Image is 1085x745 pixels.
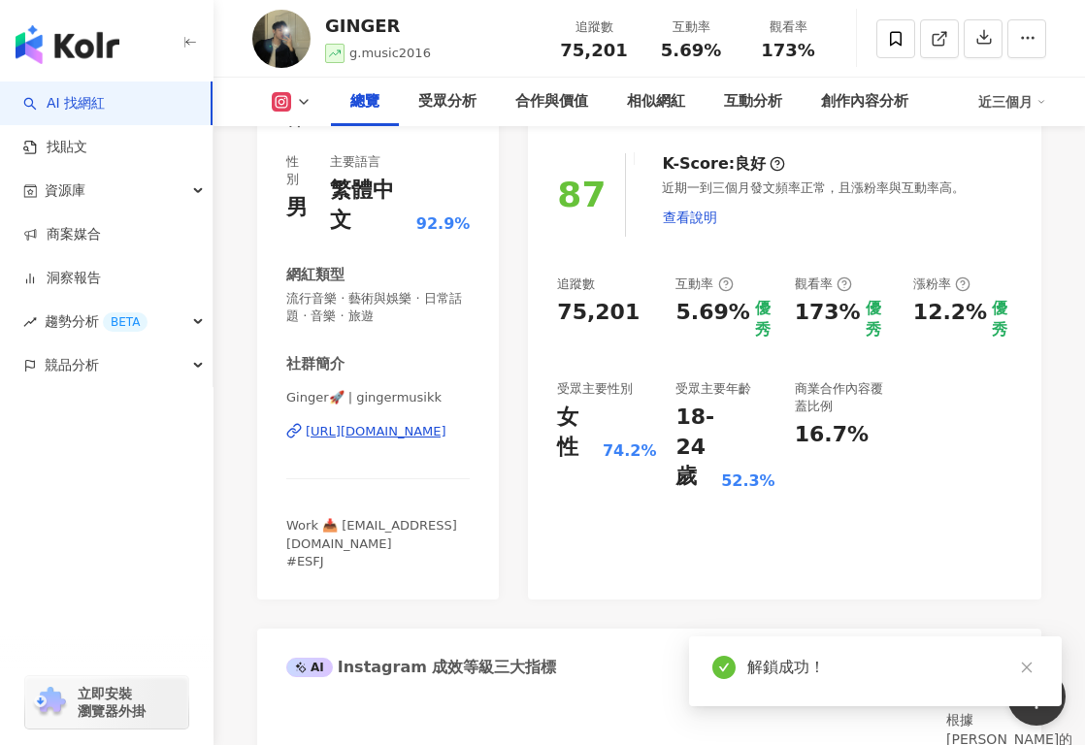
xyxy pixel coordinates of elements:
[286,265,345,285] div: 網紅類型
[795,420,869,450] div: 16.7%
[755,298,775,341] div: 優秀
[747,656,1038,679] div: 解鎖成功！
[45,300,148,343] span: 趨勢分析
[23,269,101,288] a: 洞察報告
[675,298,749,341] div: 5.69%
[675,275,733,293] div: 互動率
[661,41,721,60] span: 5.69%
[795,298,861,341] div: 173%
[603,440,657,462] div: 74.2%
[992,298,1012,341] div: 優秀
[1020,661,1034,674] span: close
[286,290,470,325] span: 流行音樂 · 藝術與娛樂 · 日常話題 · 音樂 · 旅遊
[627,90,685,113] div: 相似網紅
[23,94,105,113] a: searchAI 找網紅
[416,213,471,235] span: 92.9%
[286,658,333,677] div: AI
[23,315,37,329] span: rise
[866,298,894,341] div: 優秀
[795,275,852,293] div: 觀看率
[515,90,588,113] div: 合作與價值
[557,175,606,214] div: 87
[662,153,785,175] div: K-Score :
[978,86,1046,117] div: 近三個月
[557,403,598,463] div: 女性
[721,470,775,492] div: 52.3%
[349,46,431,60] span: g.music2016
[724,90,782,113] div: 互動分析
[913,298,987,328] div: 12.2%
[557,380,633,398] div: 受眾主要性別
[675,403,716,492] div: 18-24 歲
[330,153,380,171] div: 主要語言
[286,389,470,406] span: Ginger🚀 | gingermusikk
[45,343,99,387] span: 競品分析
[306,423,446,440] div: [URL][DOMAIN_NAME]
[675,380,751,398] div: 受眾主要年齡
[25,676,188,729] a: chrome extension立即安裝 瀏覽器外掛
[821,90,908,113] div: 創作內容分析
[325,14,431,38] div: GINGER
[286,153,311,188] div: 性別
[252,10,311,68] img: KOL Avatar
[557,275,595,293] div: 追蹤數
[418,90,477,113] div: 受眾分析
[31,687,69,718] img: chrome extension
[663,210,717,225] span: 查看說明
[286,423,470,440] a: [URL][DOMAIN_NAME]
[103,312,148,332] div: BETA
[654,17,728,37] div: 互動率
[350,90,379,113] div: 總覽
[16,25,119,64] img: logo
[286,657,556,678] div: Instagram 成效等級三大指標
[735,153,766,175] div: 良好
[795,380,894,415] div: 商業合作內容覆蓋比例
[751,17,825,37] div: 觀看率
[557,17,631,37] div: 追蹤數
[761,41,815,60] span: 173%
[286,518,457,567] span: Work 📥 [EMAIL_ADDRESS][DOMAIN_NAME] #ESFJ
[662,198,718,237] button: 查看說明
[23,225,101,244] a: 商案媒合
[662,179,1012,236] div: 近期一到三個月發文頻率正常，且漲粉率與互動率高。
[913,275,970,293] div: 漲粉率
[560,40,627,60] span: 75,201
[78,685,146,720] span: 立即安裝 瀏覽器外掛
[557,298,640,328] div: 75,201
[45,169,85,212] span: 資源庫
[330,176,411,236] div: 繁體中文
[286,354,345,374] div: 社群簡介
[286,193,308,223] div: 男
[23,138,87,157] a: 找貼文
[712,656,736,679] span: check-circle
